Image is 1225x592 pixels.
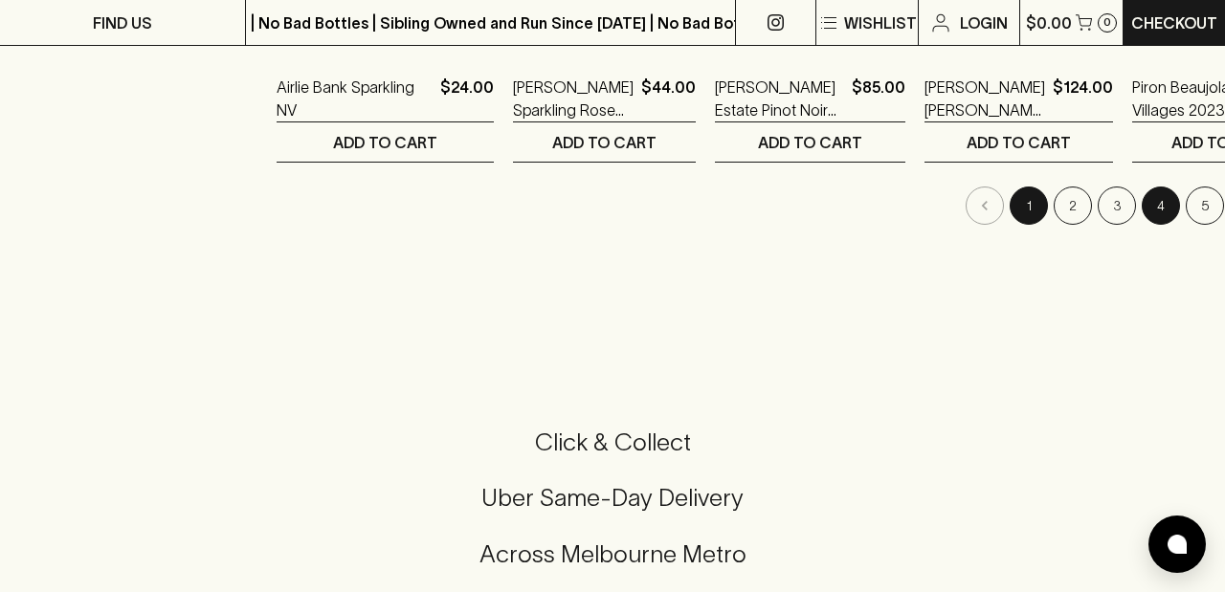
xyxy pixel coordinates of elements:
[924,76,1045,121] a: [PERSON_NAME] [PERSON_NAME] de Tonnerre 1er Cru 2021
[440,76,494,121] p: $24.00
[960,11,1008,34] p: Login
[1026,11,1072,34] p: $0.00
[1103,17,1111,28] p: 0
[1098,186,1136,225] button: Go to page 3
[844,11,917,34] p: Wishlist
[1054,186,1092,225] button: Go to page 2
[715,76,844,121] a: [PERSON_NAME] Estate Pinot Noir 2023
[513,76,634,121] a: [PERSON_NAME] Sparkling Rose NV
[1142,186,1180,225] button: Go to page 4
[852,76,905,121] p: $85.00
[1053,76,1113,121] p: $124.00
[277,122,494,162] button: ADD TO CART
[924,122,1113,162] button: ADD TO CART
[23,427,1202,458] h5: Click & Collect
[552,131,657,154] p: ADD TO CART
[1010,186,1048,225] button: page 1
[641,76,696,121] p: $44.00
[715,122,905,162] button: ADD TO CART
[967,131,1071,154] p: ADD TO CART
[758,131,862,154] p: ADD TO CART
[333,131,437,154] p: ADD TO CART
[23,538,1202,570] h5: Across Melbourne Metro
[513,122,696,162] button: ADD TO CART
[277,76,433,121] a: Airlie Bank Sparkling NV
[93,11,152,34] p: FIND US
[1186,186,1224,225] button: Go to page 5
[23,482,1202,514] h5: Uber Same-Day Delivery
[1168,535,1187,554] img: bubble-icon
[1131,11,1217,34] p: Checkout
